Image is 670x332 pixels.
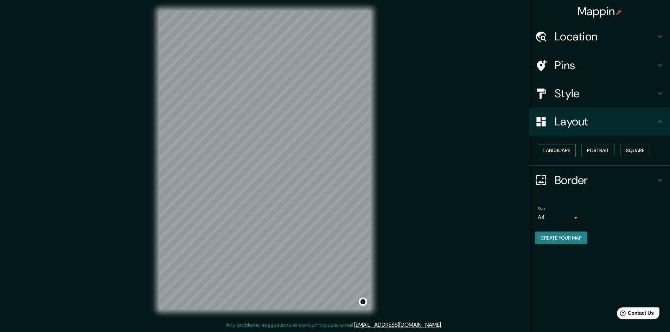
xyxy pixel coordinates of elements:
[535,232,587,245] button: Create your map
[555,173,656,187] h4: Border
[578,4,622,18] h4: Mappin
[538,206,545,211] label: Size
[538,212,580,223] div: A4
[226,321,442,329] p: Any problems, suggestions, or concerns please email .
[529,22,670,51] div: Location
[354,321,441,328] a: [EMAIL_ADDRESS][DOMAIN_NAME]
[529,166,670,194] div: Border
[616,9,622,15] img: pin-icon.png
[555,58,656,72] h4: Pins
[620,144,650,157] button: Square
[555,30,656,44] h4: Location
[555,86,656,100] h4: Style
[581,144,615,157] button: Portrait
[359,298,367,306] button: Toggle attribution
[529,51,670,79] div: Pins
[607,305,662,324] iframe: Help widget launcher
[529,108,670,136] div: Layout
[555,115,656,129] h4: Layout
[538,144,576,157] button: Landscape
[443,321,445,329] div: .
[442,321,443,329] div: .
[529,79,670,108] div: Style
[159,11,371,310] canvas: Map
